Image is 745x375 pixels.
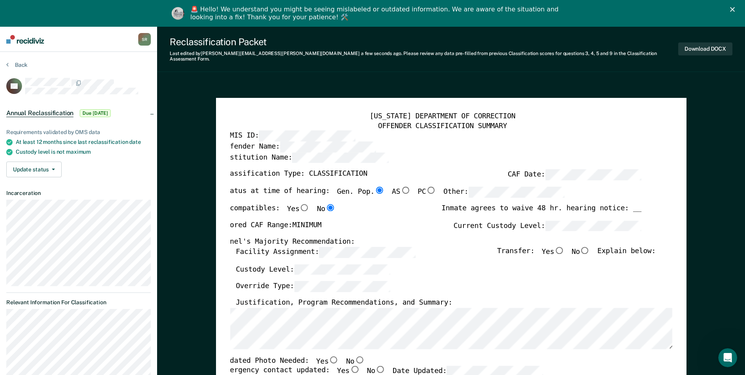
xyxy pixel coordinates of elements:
[221,220,322,231] label: Scored CAF Range: MINIMUM
[6,190,151,197] dt: Incarceration
[350,366,360,373] input: Yes
[259,131,355,142] input: TOMIS ID:
[16,139,151,145] div: At least 12 months since last reclassification
[319,246,415,257] input: Facility Assignment:
[170,36,678,48] div: Reclassification Packet
[236,281,390,292] label: Override Type:
[221,142,376,153] label: Offender Name:
[6,109,73,117] span: Annual Reclassification
[441,204,641,220] div: Inmate agrees to waive 48 hr. hearing notice: __
[221,237,641,247] div: Panel's Majority Recommendation:
[545,169,641,180] input: CAF Date:
[316,356,339,366] label: Yes
[170,51,678,62] div: Last edited by [PERSON_NAME][EMAIL_ADDRESS][PERSON_NAME][DOMAIN_NAME] . Please review any data pr...
[172,7,184,20] img: Profile image for Kim
[80,109,111,117] span: Due [DATE]
[287,204,309,214] label: Yes
[361,51,401,56] span: a few seconds ago
[374,187,384,194] input: Gen. Pop.
[542,246,564,257] label: Yes
[299,204,309,211] input: Yes
[443,187,565,198] label: Other:
[6,162,62,177] button: Update status
[571,246,590,257] label: No
[221,121,663,131] div: OFFENDER CLASSIFICATION SUMMARY
[221,112,663,121] div: [US_STATE] DEPARTMENT OF CORRECTION
[294,264,390,275] input: Custody Level:
[66,149,91,155] span: maximum
[730,7,738,12] div: Close
[426,187,436,194] input: PC
[6,129,151,136] div: Requirements validated by OMS data
[190,6,561,21] div: 🚨 Hello! We understand you might be seeing mislabeled or outdated information. We are aware of th...
[545,220,641,231] input: Current Custody Level:
[129,139,141,145] span: date
[221,187,565,204] div: Status at time of hearing:
[236,298,452,308] label: Justification, Program Recommendations, and Summary:
[280,142,376,153] input: Offender Name:
[16,149,151,155] div: Custody level is not
[221,356,365,366] div: Updated Photo Needed:
[337,187,385,198] label: Gen. Pop.
[346,356,364,366] label: No
[236,246,415,257] label: Facility Assignment:
[454,220,641,231] label: Current Custody Level:
[400,187,410,194] input: AS
[294,281,390,292] input: Override Type:
[292,152,388,163] input: Institution Name:
[6,61,27,68] button: Back
[468,187,564,198] input: Other:
[236,264,390,275] label: Custody Level:
[6,35,44,44] img: Recidiviz
[221,204,335,220] div: Incompatibles:
[554,246,564,254] input: Yes
[375,366,385,373] input: No
[6,299,151,306] dt: Relevant Information For Classification
[580,246,590,254] input: No
[329,356,339,363] input: Yes
[392,187,410,198] label: AS
[678,42,732,55] button: Download DOCX
[221,152,388,163] label: Institution Name:
[221,169,367,180] label: Classification Type: CLASSIFICATION
[497,246,655,264] div: Transfer: Explain below:
[354,356,364,363] input: No
[417,187,436,198] label: PC
[325,204,335,211] input: No
[718,348,737,367] iframe: Intercom live chat
[221,131,355,142] label: TOMIS ID:
[507,169,641,180] label: CAF Date:
[317,204,335,214] label: No
[138,33,151,46] div: S R
[138,33,151,46] button: SR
